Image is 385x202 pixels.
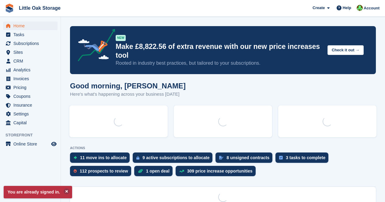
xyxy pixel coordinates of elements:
div: 309 price increase opportunities [187,169,253,173]
a: menu [3,22,58,30]
p: Here's what's happening across your business [DATE] [70,91,186,98]
span: CRM [13,57,50,65]
span: Account [364,5,380,11]
div: 9 active subscriptions to allocate [142,155,209,160]
a: menu [3,92,58,101]
a: menu [3,57,58,65]
a: 112 prospects to review [70,166,134,179]
a: menu [3,118,58,127]
a: menu [3,39,58,48]
a: menu [3,110,58,118]
a: 8 unsigned contracts [215,152,275,166]
button: Check it out → [327,45,364,55]
a: 309 price increase opportunities [176,166,259,179]
p: Make £8,822.56 of extra revenue with our new price increases tool [116,42,323,60]
span: Settings [13,110,50,118]
span: Coupons [13,92,50,101]
a: 9 active subscriptions to allocate [133,152,215,166]
a: menu [3,30,58,39]
img: stora-icon-8386f47178a22dfd0bd8f6a31ec36ba5ce8667c1dd55bd0f319d3a0aa187defe.svg [5,4,14,13]
p: Rooted in industry best practices, but tailored to your subscriptions. [116,60,323,67]
span: Create [313,5,325,11]
span: Pricing [13,83,50,92]
img: deal-1b604bf984904fb50ccaf53a9ad4b4a5d6e5aea283cecdc64d6e3604feb123c2.svg [138,169,143,173]
div: 11 move ins to allocate [80,155,127,160]
span: Analytics [13,66,50,74]
span: Sites [13,48,50,56]
span: Home [13,22,50,30]
img: Michael Aujla [357,5,363,11]
img: price_increase_opportunities-93ffe204e8149a01c8c9dc8f82e8f89637d9d84a8eef4429ea346261dce0b2c0.svg [179,170,184,173]
a: 1 open deal [134,166,176,179]
span: Storefront [5,132,61,138]
span: Insurance [13,101,50,109]
a: menu [3,140,58,148]
div: NEW [116,35,126,41]
div: 112 prospects to review [80,169,128,173]
a: 3 tasks to complete [275,152,331,166]
span: Online Store [13,140,50,148]
a: menu [3,74,58,83]
span: Help [343,5,351,11]
a: menu [3,101,58,109]
img: prospect-51fa495bee0391a8d652442698ab0144808aea92771e9ea1ae160a38d050c398.svg [74,169,77,173]
img: contract_signature_icon-13c848040528278c33f63329250d36e43548de30e8caae1d1a13099fd9432cc5.svg [219,156,223,159]
p: ACTIONS [70,146,376,150]
span: Subscriptions [13,39,50,48]
div: 8 unsigned contracts [226,155,269,160]
img: task-75834270c22a3079a89374b754ae025e5fb1db73e45f91037f5363f120a921f8.svg [279,156,283,159]
img: price-adjustments-announcement-icon-8257ccfd72463d97f412b2fc003d46551f7dbcb40ab6d574587a9cd5c0d94... [73,29,115,63]
span: Invoices [13,74,50,83]
img: active_subscription_to_allocate_icon-d502201f5373d7db506a760aba3b589e785aa758c864c3986d89f69b8ff3... [136,156,139,160]
h1: Good morning, [PERSON_NAME] [70,82,186,90]
span: Tasks [13,30,50,39]
p: You are already signed in. [4,186,72,198]
a: 11 move ins to allocate [70,152,133,166]
a: Preview store [50,140,58,148]
div: 1 open deal [146,169,170,173]
span: Capital [13,118,50,127]
a: Little Oak Storage [16,3,63,13]
a: menu [3,48,58,56]
img: move_ins_to_allocate_icon-fdf77a2bb77ea45bf5b3d319d69a93e2d87916cf1d5bf7949dd705db3b84f3ca.svg [74,156,77,159]
a: menu [3,66,58,74]
div: 3 tasks to complete [286,155,325,160]
a: menu [3,83,58,92]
